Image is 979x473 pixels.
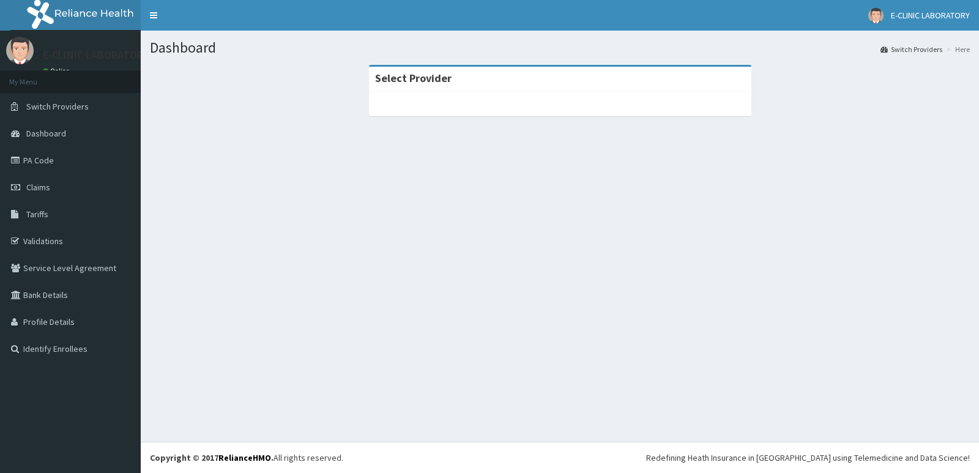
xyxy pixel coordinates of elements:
[26,128,66,139] span: Dashboard
[891,10,970,21] span: E-CLINIC LABORATORY
[141,442,979,473] footer: All rights reserved.
[218,452,271,463] a: RelianceHMO
[26,182,50,193] span: Claims
[26,209,48,220] span: Tariffs
[26,101,89,112] span: Switch Providers
[375,71,452,85] strong: Select Provider
[868,8,884,23] img: User Image
[6,37,34,64] img: User Image
[43,50,149,61] p: E-CLINIC LABORATORY
[944,44,970,54] li: Here
[43,67,72,75] a: Online
[150,40,970,56] h1: Dashboard
[880,44,942,54] a: Switch Providers
[150,452,274,463] strong: Copyright © 2017 .
[646,452,970,464] div: Redefining Heath Insurance in [GEOGRAPHIC_DATA] using Telemedicine and Data Science!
